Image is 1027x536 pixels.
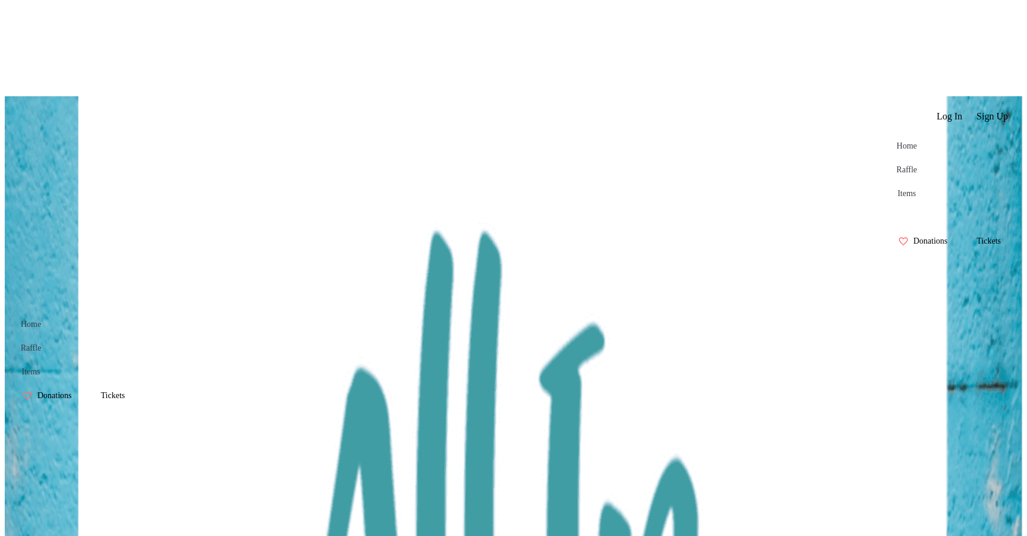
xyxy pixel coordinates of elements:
[87,384,140,408] a: Tickets
[21,343,42,353] span: Raffle
[101,391,125,401] span: Tickets
[888,182,926,206] a: Items
[21,320,41,329] span: Home
[969,105,1015,128] button: Sign Up
[897,141,917,151] span: Home
[888,229,963,253] a: Donations
[896,165,917,175] span: Raffle
[12,313,50,336] a: Home
[913,237,948,246] span: Donations
[962,229,1015,253] a: Tickets
[21,367,40,377] span: Items
[897,189,916,198] span: Items
[976,237,1001,246] span: Tickets
[12,336,50,360] a: Raffle
[976,111,1008,122] span: Sign Up
[12,360,50,384] a: Items
[37,391,72,401] span: Donations
[888,134,926,158] a: Home
[930,105,969,128] button: Log In
[937,111,962,122] span: Log In
[12,384,87,408] a: Donations
[888,158,926,182] a: Raffle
